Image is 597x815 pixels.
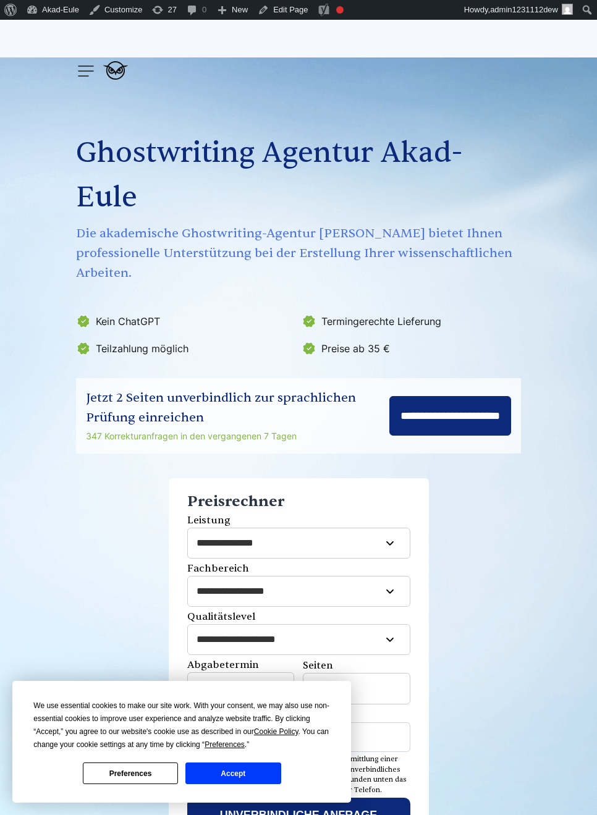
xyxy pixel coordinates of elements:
div: 347 Korrekturanfragen in den vergangenen 7 Tagen [86,429,389,444]
input: Abgabetermin [187,672,294,705]
div: Preisrechner [187,491,410,513]
div: Focus keyphrase not set [336,6,344,14]
li: Termingerechte Lieferung [302,311,520,331]
img: menu [76,61,96,81]
span: Die akademische Ghostwriting-Agentur [PERSON_NAME] bietet Ihnen professionelle Unterstützung bei ... [76,224,521,283]
label: Abgabetermin [187,657,294,705]
label: Leistung [187,513,410,559]
div: Cookie Consent Prompt [12,681,351,803]
button: Preferences [83,762,178,784]
select: Qualitätslevel [188,625,410,654]
select: Fachbereich [188,576,410,606]
span: Seiten [303,659,333,672]
img: logo [103,61,128,80]
span: Cookie Policy [254,727,298,736]
li: Preise ab 35 € [302,339,520,358]
select: Leistung [188,528,410,558]
div: Jetzt 2 Seiten unverbindlich zur sprachlichen Prüfung einreichen [86,388,389,428]
li: Kein ChatGPT [76,311,294,331]
div: We use essential cookies to make our site work. With your consent, we may also use non-essential ... [33,699,330,751]
h1: Ghostwriting Agentur Akad-Eule [76,131,521,220]
li: Teilzahlung möglich [76,339,294,358]
span: Preferences [205,740,245,749]
button: Accept [185,762,281,784]
label: Fachbereich [187,561,410,607]
span: admin1231112dew [490,5,558,14]
label: Qualitätslevel [187,609,410,655]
